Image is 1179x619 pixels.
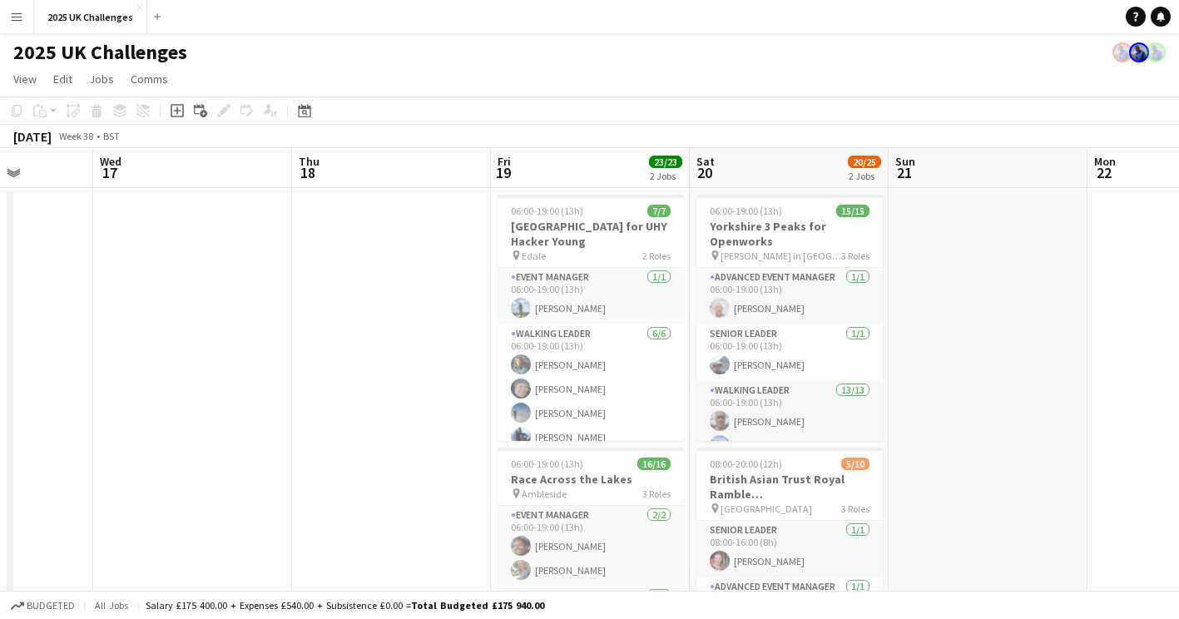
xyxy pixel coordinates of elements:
span: Comms [131,72,168,87]
div: BST [103,130,120,142]
button: 2025 UK Challenges [34,1,147,33]
span: Budgeted [27,600,75,612]
span: All jobs [92,599,131,612]
span: Total Budgeted £175 940.00 [411,599,544,612]
a: Comms [124,68,175,90]
app-user-avatar: Andy Baker [1112,42,1132,62]
span: Jobs [89,72,114,87]
a: Edit [47,68,79,90]
app-user-avatar: Andy Baker [1129,42,1149,62]
div: Salary £175 400.00 + Expenses £540.00 + Subsistence £0.00 = [146,599,544,612]
button: Budgeted [8,597,77,615]
app-user-avatar: Andy Baker [1146,42,1166,62]
span: Edit [53,72,72,87]
span: Week 38 [55,130,97,142]
div: [DATE] [13,128,52,145]
a: Jobs [82,68,121,90]
a: View [7,68,43,90]
span: View [13,72,37,87]
h1: 2025 UK Challenges [13,40,187,65]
